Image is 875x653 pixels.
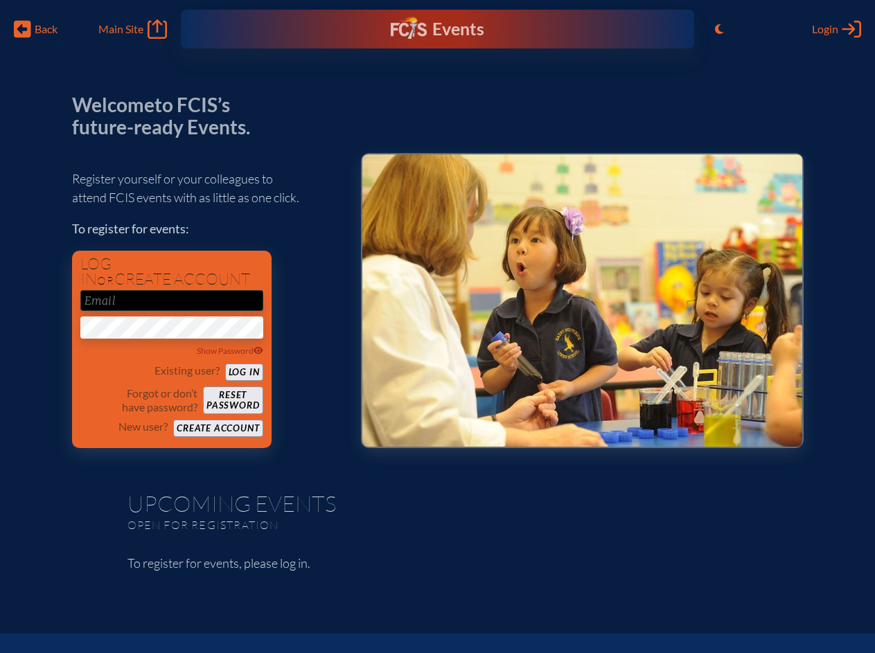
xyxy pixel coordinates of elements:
button: Resetpassword [203,386,263,414]
p: Welcome to FCIS’s future-ready Events. [72,94,266,138]
p: Open for registration [127,518,493,532]
p: Register yourself or your colleagues to attend FCIS events with as little as one click. [72,170,339,207]
span: or [97,274,114,287]
h1: Log in create account [80,256,263,287]
a: Main Site [98,19,166,39]
p: New user? [118,420,168,433]
button: Create account [173,420,263,437]
p: To register for events, please log in. [127,554,748,573]
p: Existing user? [154,364,220,377]
span: Login [812,22,838,36]
button: Log in [225,364,263,381]
div: FCIS Events — Future ready [331,17,544,42]
h1: Upcoming Events [127,492,748,515]
p: Forgot or don’t have password? [80,386,198,414]
p: To register for events: [72,220,339,238]
span: Show Password [197,346,263,356]
input: Email [80,290,263,311]
span: Main Site [98,22,143,36]
img: Events [362,154,802,447]
span: Back [35,22,58,36]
